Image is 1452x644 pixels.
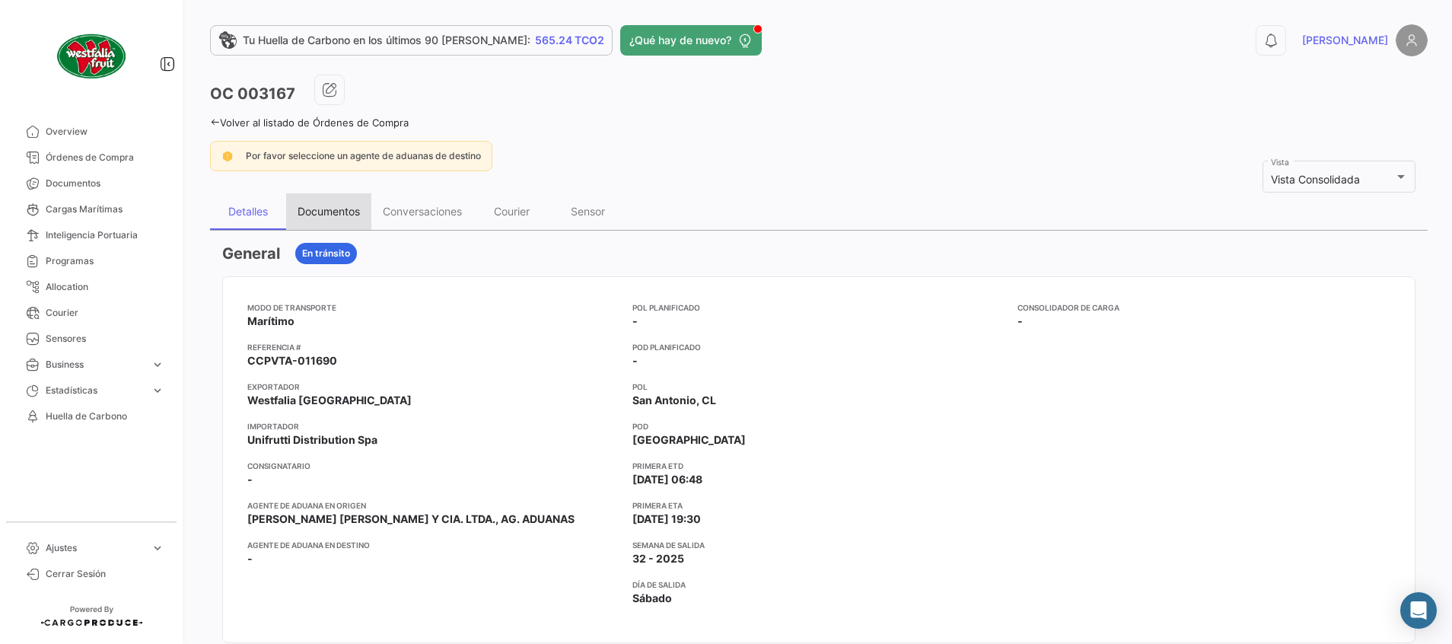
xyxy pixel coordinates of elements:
[632,353,638,368] span: -
[632,314,638,329] span: -
[247,393,412,408] span: Westfalia [GEOGRAPHIC_DATA]
[12,196,170,222] a: Cargas Marítimas
[210,83,295,104] h3: OC 003167
[1017,301,1390,314] app-card-info-title: Consolidador de Carga
[535,33,604,48] span: 565.24 TCO2
[247,381,620,393] app-card-info-title: Exportador
[12,222,170,248] a: Inteligencia Portuaria
[247,551,253,566] span: -
[632,432,746,448] span: [GEOGRAPHIC_DATA]
[12,171,170,196] a: Documentos
[247,353,337,368] span: CCPVTA-011690
[632,472,702,487] span: [DATE] 06:48
[46,125,164,139] span: Overview
[12,326,170,352] a: Sensores
[12,119,170,145] a: Overview
[46,177,164,190] span: Documentos
[1396,24,1428,56] img: placeholder-user.png
[46,567,164,581] span: Cerrar Sesión
[1017,314,1023,329] span: -
[222,243,280,264] h3: General
[629,33,731,48] span: ¿Qué hay de nuevo?
[12,248,170,274] a: Programas
[12,300,170,326] a: Courier
[53,18,129,94] img: client-50.png
[46,358,145,371] span: Business
[632,551,684,566] span: 32 - 2025
[298,205,360,218] div: Documentos
[632,420,1005,432] app-card-info-title: POD
[632,512,701,527] span: [DATE] 19:30
[46,541,145,555] span: Ajustes
[620,25,762,56] button: ¿Qué hay de nuevo?
[632,301,1005,314] app-card-info-title: POL Planificado
[151,384,164,397] span: expand_more
[46,202,164,216] span: Cargas Marítimas
[494,205,530,218] div: Courier
[12,403,170,429] a: Huella de Carbono
[247,432,377,448] span: Unifrutti Distribution Spa
[46,410,164,423] span: Huella de Carbono
[632,499,1005,512] app-card-info-title: Primera ETA
[12,145,170,171] a: Órdenes de Compra
[1271,173,1360,186] span: Vista Consolidada
[1302,33,1388,48] span: [PERSON_NAME]
[46,254,164,268] span: Programas
[247,314,295,329] span: Marítimo
[632,341,1005,353] app-card-info-title: POD Planificado
[151,541,164,555] span: expand_more
[571,205,605,218] div: Sensor
[243,33,530,48] span: Tu Huella de Carbono en los últimos 90 [PERSON_NAME]:
[46,151,164,164] span: Órdenes de Compra
[302,247,350,260] span: En tránsito
[1400,592,1437,629] div: Abrir Intercom Messenger
[46,280,164,294] span: Allocation
[632,381,1005,393] app-card-info-title: POL
[46,306,164,320] span: Courier
[383,205,462,218] div: Conversaciones
[247,420,620,432] app-card-info-title: Importador
[246,150,481,161] span: Por favor seleccione un agente de aduanas de destino
[632,579,1005,591] app-card-info-title: Día de Salida
[247,341,620,353] app-card-info-title: Referencia #
[247,460,620,472] app-card-info-title: Consignatario
[228,205,268,218] div: Detalles
[247,472,253,487] span: -
[247,512,575,527] span: [PERSON_NAME] [PERSON_NAME] Y CIA. LTDA., AG. ADUANAS
[210,116,409,129] a: Volver al listado de Órdenes de Compra
[632,591,672,606] span: Sábado
[632,393,716,408] span: San Antonio, CL
[632,460,1005,472] app-card-info-title: Primera ETD
[632,539,1005,551] app-card-info-title: Semana de Salida
[247,539,620,551] app-card-info-title: Agente de Aduana en Destino
[210,25,613,56] a: Tu Huella de Carbono en los últimos 90 [PERSON_NAME]:565.24 TCO2
[12,274,170,300] a: Allocation
[151,358,164,371] span: expand_more
[46,384,145,397] span: Estadísticas
[46,228,164,242] span: Inteligencia Portuaria
[247,499,620,512] app-card-info-title: Agente de Aduana en Origen
[247,301,620,314] app-card-info-title: Modo de Transporte
[46,332,164,346] span: Sensores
